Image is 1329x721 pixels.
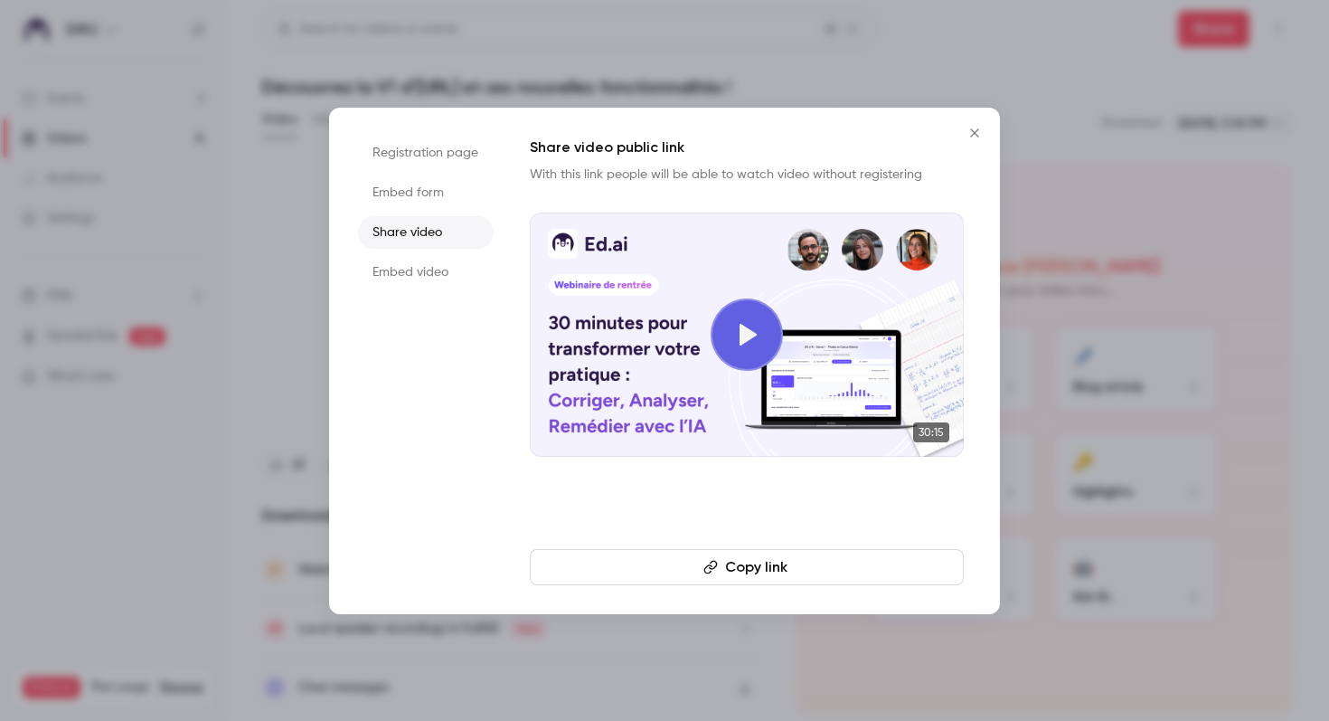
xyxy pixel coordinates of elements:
[530,549,964,585] button: Copy link
[530,166,964,184] p: With this link people will be able to watch video without registering
[358,216,494,249] li: Share video
[358,137,494,169] li: Registration page
[358,256,494,289] li: Embed video
[957,115,993,151] button: Close
[530,213,964,457] a: 30:15
[913,422,949,442] span: 30:15
[358,176,494,209] li: Embed form
[530,137,964,158] h1: Share video public link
